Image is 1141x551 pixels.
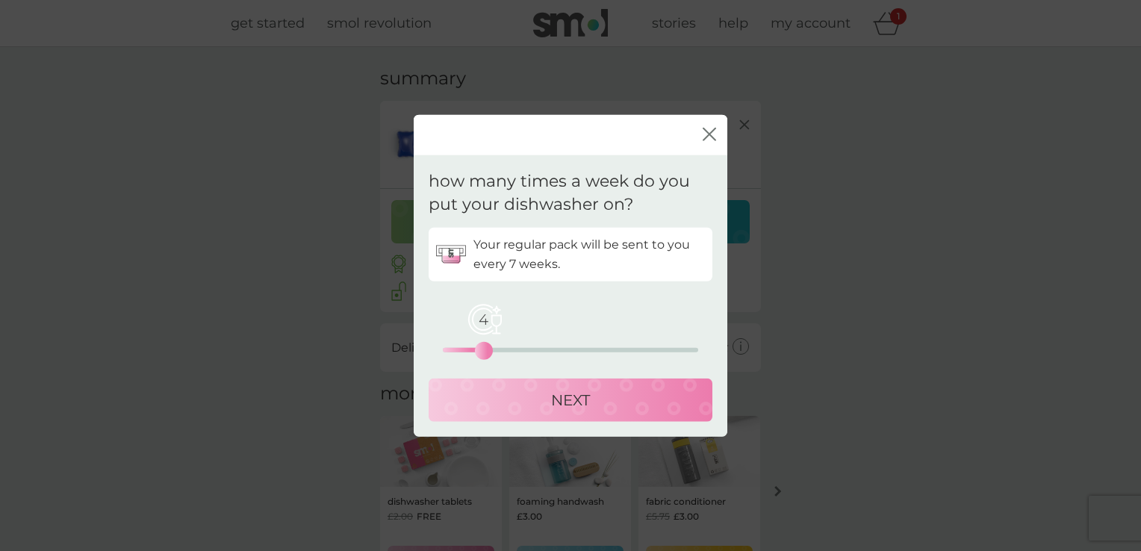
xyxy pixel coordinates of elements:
[429,170,712,217] p: how many times a week do you put your dishwasher on?
[473,235,705,273] p: Your regular pack will be sent to you every 7 weeks.
[703,127,716,143] button: close
[429,378,712,421] button: NEXT
[551,387,590,411] p: NEXT
[465,300,503,337] span: 4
